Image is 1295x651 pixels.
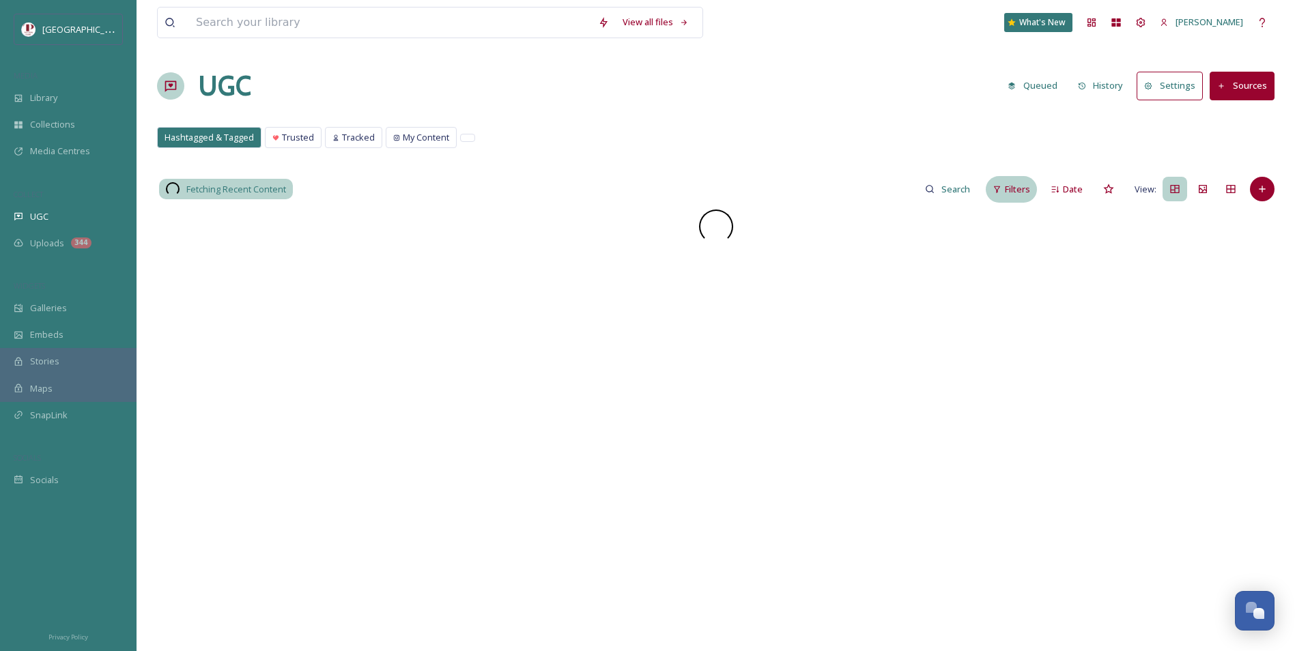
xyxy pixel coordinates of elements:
[14,452,41,463] span: SOCIALS
[1210,72,1275,100] button: Sources
[30,302,67,315] span: Galleries
[935,175,979,203] input: Search
[1137,72,1210,100] a: Settings
[30,237,64,250] span: Uploads
[30,382,53,395] span: Maps
[189,8,591,38] input: Search your library
[30,409,68,422] span: SnapLink
[1137,72,1203,100] button: Settings
[1001,72,1064,99] button: Queued
[1071,72,1137,99] a: History
[616,9,696,35] a: View all files
[14,189,43,199] span: COLLECT
[1071,72,1130,99] button: History
[71,237,91,248] div: 344
[1153,9,1250,35] a: [PERSON_NAME]
[1001,72,1071,99] a: Queued
[186,183,286,196] span: Fetching Recent Content
[30,118,75,131] span: Collections
[1176,16,1243,28] span: [PERSON_NAME]
[14,280,45,291] span: WIDGETS
[198,66,251,106] a: UGC
[1235,591,1275,631] button: Open Chat
[30,91,57,104] span: Library
[22,23,35,36] img: download%20(5).png
[403,131,449,144] span: My Content
[30,210,48,223] span: UGC
[30,328,63,341] span: Embeds
[1004,13,1072,32] a: What's New
[30,145,90,158] span: Media Centres
[1005,183,1030,196] span: Filters
[42,23,129,35] span: [GEOGRAPHIC_DATA]
[30,474,59,487] span: Socials
[1135,183,1156,196] span: View:
[30,355,59,368] span: Stories
[48,628,88,644] a: Privacy Policy
[282,131,314,144] span: Trusted
[1063,183,1083,196] span: Date
[48,633,88,641] span: Privacy Policy
[14,70,38,81] span: MEDIA
[342,131,375,144] span: Tracked
[165,131,254,144] span: Hashtagged & Tagged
